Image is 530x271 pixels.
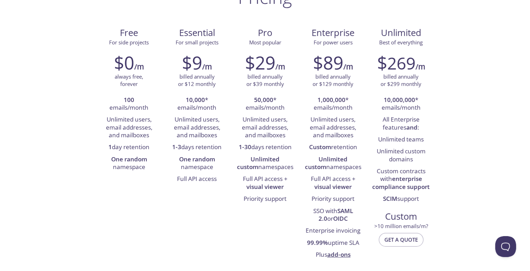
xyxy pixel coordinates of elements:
[239,143,251,151] strong: 1-30
[304,154,362,174] li: namespaces
[275,61,285,73] h6: /m
[379,39,423,46] span: Best of everything
[101,27,158,39] span: Free
[168,114,226,141] li: Unlimited users, email addresses, and mailboxes
[309,143,331,151] strong: Custom
[372,146,430,166] li: Unlimited custom domains
[254,96,273,104] strong: 50,000
[304,249,362,261] li: Plus
[313,52,343,73] h2: $89
[114,52,134,73] h2: $0
[100,94,158,114] li: emails/month
[372,94,430,114] li: * emails/month
[100,114,158,141] li: Unlimited users, email addresses, and mailboxes
[169,27,225,39] span: Essential
[245,52,275,73] h2: $29
[381,73,421,88] p: billed annually or $299 monthly
[100,154,158,174] li: namespace
[304,173,362,193] li: Full API access +
[236,154,294,174] li: namespaces
[186,96,205,104] strong: 10,000
[246,183,284,191] strong: visual viewer
[304,225,362,237] li: Enterprise invoicing
[115,73,143,88] p: always free, forever
[333,214,348,222] strong: OIDC
[317,96,345,104] strong: 1,000,000
[372,175,430,190] strong: enterprise compliance support
[176,39,218,46] span: For small projects
[384,235,418,244] span: Get a quote
[246,73,284,88] p: billed annually or $39 monthly
[313,73,353,88] p: billed annually or $129 monthly
[372,134,430,146] li: Unlimited teams
[372,166,430,193] li: Custom contracts with
[307,239,328,247] strong: 99.99%
[304,141,362,153] li: retention
[384,96,415,104] strong: 10,000,000
[374,222,428,229] span: > 10 million emails/m?
[343,61,353,73] h6: /m
[108,143,112,151] strong: 1
[168,173,226,185] li: Full API access
[372,114,430,134] li: All Enterprise features :
[305,155,348,171] strong: Unlimited custom
[237,155,280,171] strong: Unlimited custom
[202,61,212,73] h6: /m
[304,237,362,249] li: uptime SLA
[172,143,181,151] strong: 1-3
[379,233,423,246] button: Get a quote
[314,39,353,46] span: For power users
[124,96,134,104] strong: 100
[178,73,216,88] p: billed annually or $12 monthly
[304,193,362,205] li: Priority support
[304,205,362,225] li: SSO with or
[168,94,226,114] li: * emails/month
[415,61,425,73] h6: /m
[111,155,147,163] strong: One random
[168,154,226,174] li: namespace
[305,27,361,39] span: Enterprise
[236,141,294,153] li: days retention
[327,250,351,258] a: add-ons
[495,236,516,257] iframe: Help Scout Beacon - Open
[236,193,294,205] li: Priority support
[387,52,415,74] span: 269
[236,114,294,141] li: Unlimited users, email addresses, and mailboxes
[377,52,415,73] h2: $
[383,195,397,203] strong: SCIM
[314,183,352,191] strong: visual viewer
[304,94,362,114] li: * emails/month
[406,123,417,131] strong: and
[372,211,429,222] span: Custom
[381,27,421,39] span: Unlimited
[134,61,144,73] h6: /m
[182,52,202,73] h2: $9
[168,141,226,153] li: days retention
[100,141,158,153] li: day retention
[304,114,362,141] li: Unlimited users, email addresses, and mailboxes
[249,39,281,46] span: Most popular
[236,94,294,114] li: * emails/month
[318,207,353,222] strong: SAML 2.0
[236,173,294,193] li: Full API access +
[237,27,293,39] span: Pro
[372,193,430,205] li: support
[179,155,215,163] strong: One random
[109,39,149,46] span: For side projects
